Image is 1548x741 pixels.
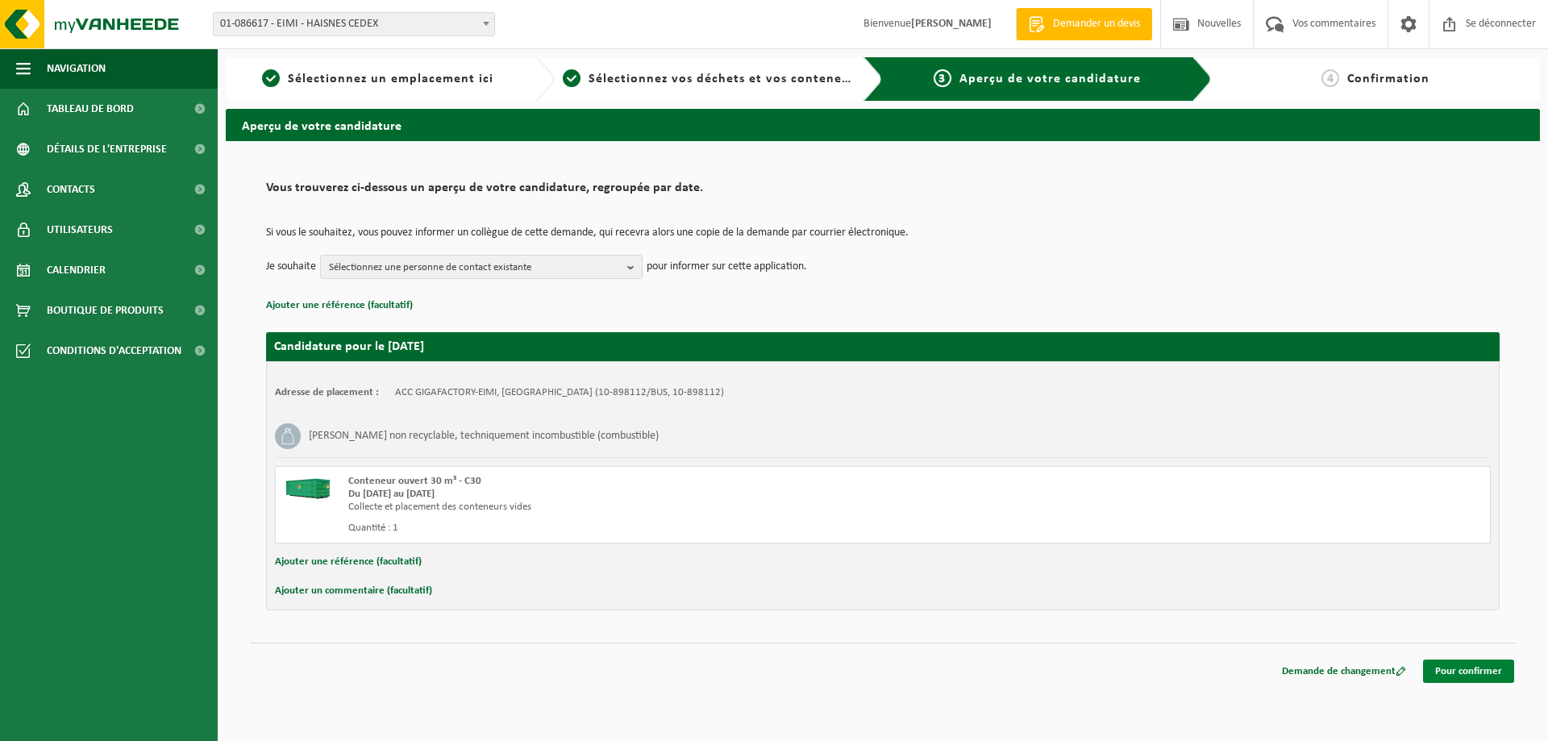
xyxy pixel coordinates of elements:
font: Demander un devis [1053,18,1140,30]
font: Ajouter une référence (facultatif) [275,556,422,567]
span: 01-086617 - EIMI - HAISNES CEDEX [213,12,495,36]
a: Demande de changement [1270,660,1418,683]
font: 01-086617 - EIMI - HAISNES CEDEX [220,18,378,30]
font: Demande de changement [1282,666,1396,676]
font: Sélectionnez une personne de contact existante [329,262,531,273]
span: 01-086617 - EIMI - HAISNES CEDEX [214,13,494,35]
font: Sélectionnez vos déchets et vos conteneurs [589,73,861,85]
font: Aperçu de votre candidature [959,73,1141,85]
font: pour informer sur cette application. [647,260,807,273]
font: Adresse de placement : [275,387,379,398]
font: Vous trouverez ci-dessous un aperçu de votre candidature, regroupée par date. [266,181,703,194]
font: Se déconnecter [1466,18,1536,30]
font: Sélectionnez un emplacement ici [288,73,493,85]
font: [PERSON_NAME] non recyclable, techniquement incombustible (combustible) [309,430,659,442]
font: Nouvelles [1197,18,1241,30]
font: Si vous le souhaitez, vous pouvez informer un collègue de cette demande, qui recevra alors une co... [266,227,909,239]
font: Ajouter un commentaire (facultatif) [275,585,432,596]
font: Conditions d'acceptation [47,345,181,357]
font: Bienvenue [863,18,911,30]
font: 1 [268,73,275,85]
font: Du [DATE] au [DATE] [348,489,435,499]
font: Utilisateurs [47,224,113,236]
font: Collecte et placement des conteneurs vides [348,502,531,512]
font: Conteneur ouvert 30 m³ - C30 [348,476,481,486]
button: Ajouter une référence (facultatif) [275,552,422,572]
a: Demander un devis [1016,8,1152,40]
a: 2Sélectionnez vos déchets et vos conteneurs [563,69,851,89]
button: Sélectionnez une personne de contact existante [320,255,643,279]
font: Contacts [47,184,95,196]
font: Navigation [47,63,106,75]
font: Détails de l'entreprise [47,144,167,156]
font: Tableau de bord [47,103,134,115]
font: Confirmation [1347,73,1429,85]
font: Aperçu de votre candidature [242,120,402,133]
font: Quantité : 1 [348,522,398,533]
font: ACC GIGAFACTORY-EIMI, [GEOGRAPHIC_DATA] (10-898112/BUS, 10-898112) [395,387,724,398]
font: 2 [568,73,575,85]
font: Vos commentaires [1292,18,1375,30]
font: 4 [1327,73,1334,85]
button: Ajouter un commentaire (facultatif) [275,581,432,602]
font: Pour confirmer [1435,666,1502,676]
font: Je souhaite [266,260,316,273]
font: Boutique de produits [47,305,164,317]
a: 1Sélectionnez un emplacement ici [234,69,522,89]
font: Ajouter une référence (facultatif) [266,300,413,310]
font: Calendrier [47,264,106,277]
img: HK-XC-30-GN-00.png [284,475,332,499]
font: 3 [938,73,946,85]
button: Ajouter une référence (facultatif) [266,295,413,316]
font: [PERSON_NAME] [911,18,992,30]
font: Candidature pour le [DATE] [274,340,424,353]
a: Pour confirmer [1423,660,1514,683]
